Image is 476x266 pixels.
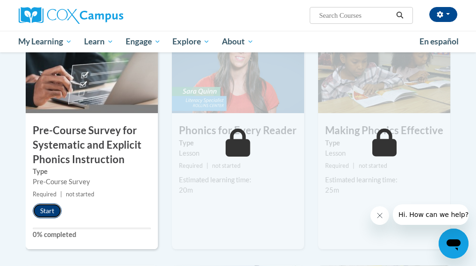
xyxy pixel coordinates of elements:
[172,123,304,138] h3: Phonics for Every Reader
[172,20,304,113] img: Course Image
[318,10,393,21] input: Search Courses
[325,186,339,194] span: 25m
[60,191,62,198] span: |
[216,31,260,52] a: About
[179,148,297,158] div: Lesson
[359,162,387,169] span: not started
[33,191,57,198] span: Required
[26,123,158,166] h3: Pre-Course Survey for Systematic and Explicit Phonics Instruction
[370,206,389,225] iframe: Close message
[19,7,123,24] img: Cox Campus
[325,148,443,158] div: Lesson
[393,10,407,21] button: Search
[120,31,167,52] a: Engage
[318,20,450,113] img: Course Image
[318,123,450,138] h3: Making Phonics Effective
[172,36,210,47] span: Explore
[84,36,114,47] span: Learn
[26,20,158,113] img: Course Image
[413,32,465,51] a: En español
[179,138,297,148] label: Type
[33,177,151,187] div: Pre-Course Survey
[33,203,62,218] button: Start
[78,31,120,52] a: Learn
[325,175,443,185] div: Estimated learning time:
[166,31,216,52] a: Explore
[393,204,469,225] iframe: Message from company
[126,36,161,47] span: Engage
[325,162,349,169] span: Required
[222,36,254,47] span: About
[419,36,459,46] span: En español
[179,162,203,169] span: Required
[33,230,151,240] label: 0% completed
[19,7,156,24] a: Cox Campus
[206,162,208,169] span: |
[66,191,94,198] span: not started
[212,162,241,169] span: not started
[439,229,469,259] iframe: Button to launch messaging window
[325,138,443,148] label: Type
[179,186,193,194] span: 20m
[33,166,151,177] label: Type
[13,31,78,52] a: My Learning
[429,7,457,22] button: Account Settings
[179,175,297,185] div: Estimated learning time:
[12,31,465,52] div: Main menu
[353,162,355,169] span: |
[18,36,72,47] span: My Learning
